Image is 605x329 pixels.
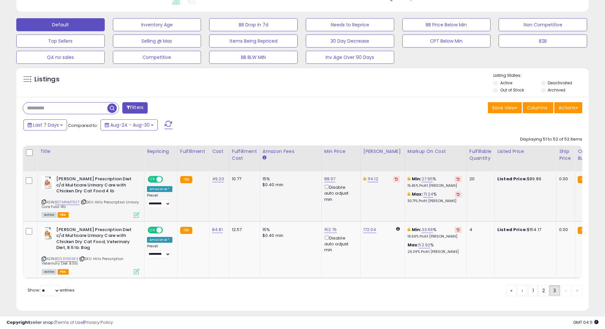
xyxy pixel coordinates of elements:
p: 15.45% Profit [PERSON_NAME] [408,184,462,188]
div: Min Price [324,148,358,155]
a: 52.92 [419,242,430,248]
div: % [408,227,462,239]
b: [PERSON_NAME] Prescription Diet c/d Multicare Urinary Care with Chicken Dry Cat Food 4 lb [56,176,135,196]
button: Columns [523,102,553,113]
b: [PERSON_NAME] Prescription Diet c/d Multicare Urinary Care with Chicken Dry Cat Food, Veterinary ... [56,227,135,253]
a: 49.20 [212,176,224,182]
button: Last 7 Days [23,119,67,130]
div: Fulfillment Cost [232,148,257,162]
button: Selling @ Max [113,34,201,48]
span: Columns [527,104,547,111]
div: Markup on Cost [408,148,464,155]
div: % [408,191,462,203]
span: ON [148,177,156,182]
a: Privacy Policy [84,319,113,325]
button: Default [16,18,105,31]
a: 88.97 [324,176,336,182]
a: 84.81 [212,226,223,233]
span: ‹ [522,287,523,294]
label: Out of Stock [500,87,524,93]
p: 26.09% Profit [PERSON_NAME] [408,250,462,254]
b: Min: [412,226,422,233]
div: Cost [212,148,226,155]
div: seller snap | | [7,320,113,326]
div: Amazon AI * [147,237,172,243]
p: 30.71% Profit [PERSON_NAME] [408,199,462,203]
b: Listed Price: [497,176,527,182]
a: 1 [528,285,538,296]
span: « [510,287,512,294]
div: Amazon AI * [147,186,172,192]
label: Archived [548,87,565,93]
span: Aug-24 - Aug-30 [110,122,150,128]
a: 33.66 [422,226,433,233]
a: 152.76 [324,226,337,233]
div: $0.40 min [262,182,316,188]
button: 30 Day Decrease [306,34,394,48]
div: 20 [469,176,490,182]
small: FBA [180,176,192,183]
div: 12.57 [232,227,255,233]
button: B2B [499,34,587,48]
button: CPT Below Min [402,34,491,48]
div: 0.00 [559,176,570,182]
div: Disable auto adjust min [324,234,356,253]
small: FBA [578,227,590,234]
b: Max: [412,191,423,197]
button: Inv Age Over 90 Days [306,51,394,64]
div: Ship Price [559,148,572,162]
span: ON [148,227,156,233]
span: All listings currently available for purchase on Amazon [42,212,57,218]
div: Repricing [147,148,175,155]
h5: Listings [34,75,60,84]
label: Deactivated [548,80,572,86]
p: 18.69% Profit [PERSON_NAME] [408,234,462,239]
div: Fulfillable Quantity [469,148,492,162]
button: Q4 no sales [16,51,105,64]
div: [PERSON_NAME] [363,148,402,155]
img: 413avbmPfAL._SL40_.jpg [42,227,55,240]
span: 2025-09-8 04:11 GMT [573,319,598,325]
div: 0.00 [559,227,570,233]
a: 114.12 [368,176,378,182]
div: $89.89 [497,176,551,182]
label: Active [500,80,512,86]
span: | SKU: Hills Prescription Urinary Care Food 4lb [42,199,139,209]
small: FBA [180,227,192,234]
div: ASIN: [42,176,139,217]
div: Preset: [147,244,172,259]
div: Title [40,148,141,155]
div: $154.17 [497,227,551,233]
span: Show: entries [28,287,74,293]
button: BB Price Below Min [402,18,491,31]
b: Min: [412,176,422,182]
div: Listed Price [497,148,554,155]
button: Items Being Repriced [209,34,298,48]
a: 71.24 [423,191,434,198]
small: Amazon Fees. [262,155,266,161]
div: Displaying 51 to 52 of 52 items [520,136,582,143]
div: Amazon Fees [262,148,319,155]
p: Listing States: [493,73,588,79]
div: 4 [469,227,490,233]
div: 15% [262,227,316,233]
a: B003V5E9E4 [55,256,78,262]
b: Max: [408,242,419,248]
span: Compared to: [68,122,98,129]
div: Fulfillment [180,148,207,155]
span: FBA [58,269,69,275]
div: Disable auto adjust min [324,184,356,202]
div: $0.40 min [262,233,316,239]
b: Listed Price: [497,226,527,233]
button: Actions [554,102,582,113]
small: FBA [578,176,590,183]
div: Preset: [147,193,172,208]
a: 27.95 [422,176,433,182]
button: Top Sellers [16,34,105,48]
a: B07MNM7R27 [55,199,80,205]
button: Filters [122,102,148,114]
img: 41FqqBG8wpL._SL40_.jpg [42,176,55,189]
div: ASIN: [42,227,139,274]
a: Terms of Use [56,319,83,325]
th: The percentage added to the cost of goods (COGS) that forms the calculator for Min & Max prices. [405,145,466,171]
